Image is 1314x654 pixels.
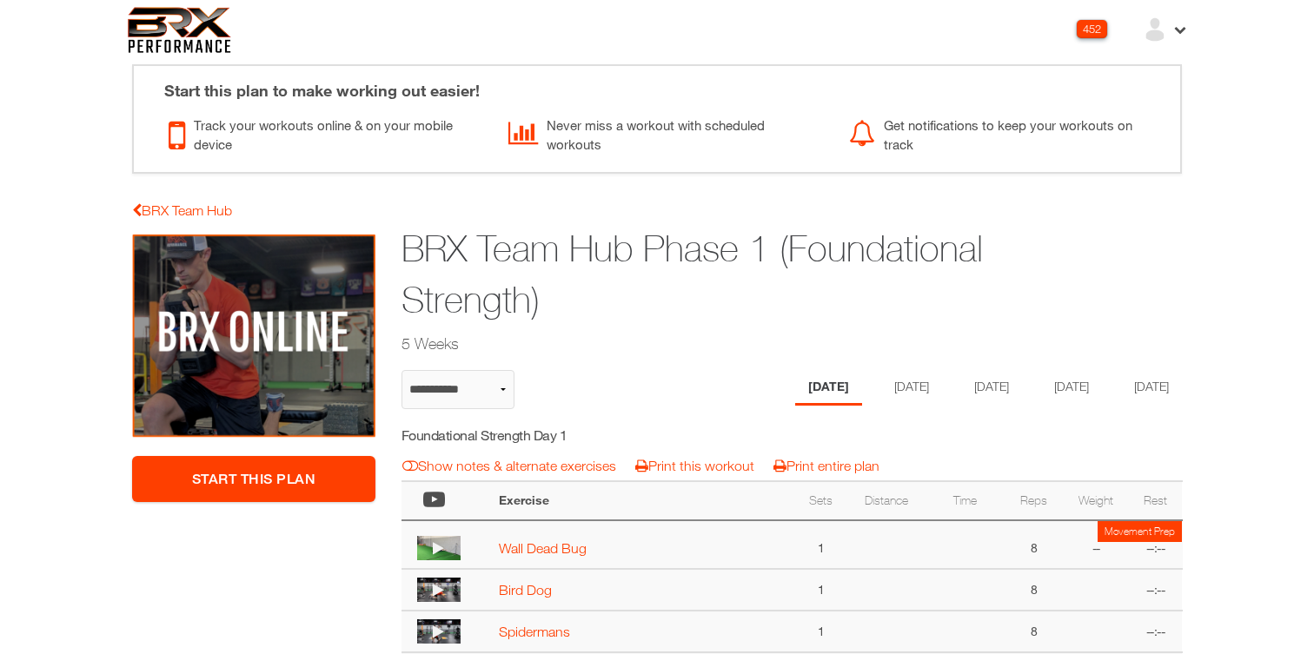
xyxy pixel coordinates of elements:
[795,370,862,406] li: Day 1
[417,619,461,644] img: thumbnail.png
[849,111,1163,155] div: Get notifications to keep your workouts on track
[794,520,846,569] td: 1
[1130,520,1182,569] td: --:--
[132,202,232,218] a: BRX Team Hub
[1142,17,1168,43] img: ex-default-user.svg
[401,426,712,445] h5: Foundational Strength Day 1
[1130,611,1182,652] td: --:--
[402,458,616,473] a: Show notes & alternate exercises
[926,481,1005,520] th: Time
[499,582,552,598] a: Bird Dog
[1130,481,1182,520] th: Rest
[847,481,926,520] th: Distance
[417,536,461,560] img: thumbnail.png
[794,569,846,611] td: 1
[1077,20,1107,38] div: 452
[1041,370,1102,406] li: Day 4
[1005,611,1063,652] td: 8
[1121,370,1182,406] li: Day 5
[132,234,375,439] img: BRX Team Hub Phase 1 (Foundational Strength)
[635,458,754,473] a: Print this workout
[1005,481,1063,520] th: Reps
[1063,520,1130,569] td: --
[794,481,846,520] th: Sets
[1130,569,1182,611] td: --:--
[169,111,482,155] div: Track your workouts online & on your mobile device
[401,223,1048,326] h1: BRX Team Hub Phase 1 (Foundational Strength)
[1005,520,1063,569] td: 8
[499,624,570,639] a: Spidermans
[773,458,879,473] a: Print entire plan
[132,456,375,502] a: Start This Plan
[1098,521,1182,542] td: Movement Prep
[881,370,942,406] li: Day 2
[490,481,794,520] th: Exercise
[794,611,846,652] td: 1
[128,7,231,53] img: 6f7da32581c89ca25d665dc3aae533e4f14fe3ef_original.svg
[961,370,1022,406] li: Day 3
[508,111,822,155] div: Never miss a workout with scheduled workouts
[1063,481,1130,520] th: Weight
[1005,569,1063,611] td: 8
[147,66,1167,102] div: Start this plan to make working out easier!
[417,578,461,602] img: thumbnail.png
[499,540,587,556] a: Wall Dead Bug
[401,333,1048,354] h2: 5 Weeks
